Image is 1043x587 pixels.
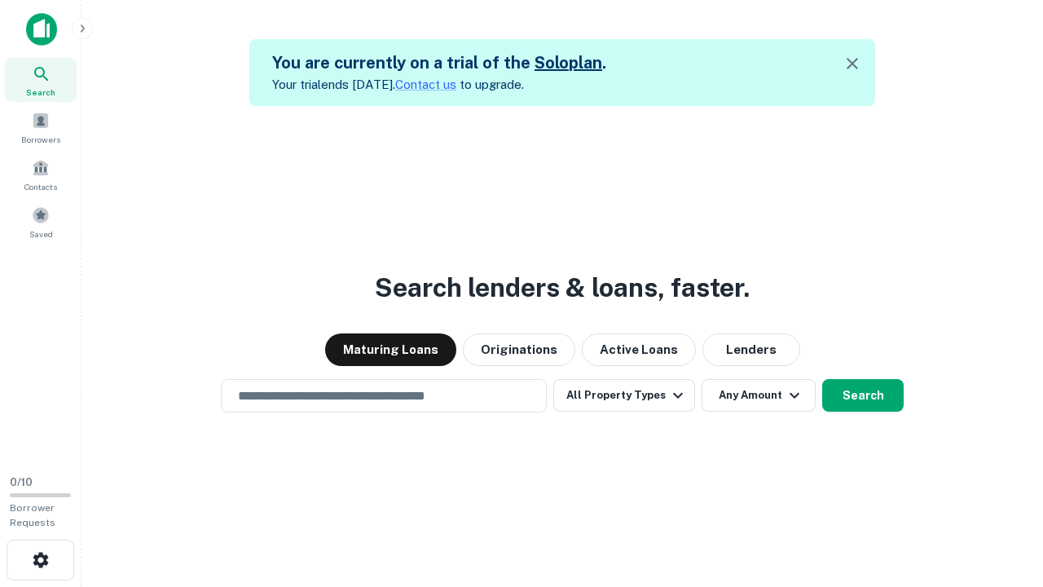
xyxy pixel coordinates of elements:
[463,333,575,366] button: Originations
[375,268,750,307] h3: Search lenders & loans, faster.
[10,502,55,528] span: Borrower Requests
[962,457,1043,535] iframe: Chat Widget
[553,379,695,412] button: All Property Types
[5,105,77,149] a: Borrowers
[272,51,606,75] h5: You are currently on a trial of the .
[24,180,57,193] span: Contacts
[26,86,55,99] span: Search
[10,476,33,488] span: 0 / 10
[395,77,456,91] a: Contact us
[21,133,60,146] span: Borrowers
[5,58,77,102] a: Search
[582,333,696,366] button: Active Loans
[5,152,77,196] a: Contacts
[26,13,57,46] img: capitalize-icon.png
[325,333,456,366] button: Maturing Loans
[535,53,602,73] a: Soloplan
[29,227,53,241] span: Saved
[5,200,77,244] a: Saved
[822,379,904,412] button: Search
[272,75,606,95] p: Your trial ends [DATE]. to upgrade.
[702,379,816,412] button: Any Amount
[702,333,800,366] button: Lenders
